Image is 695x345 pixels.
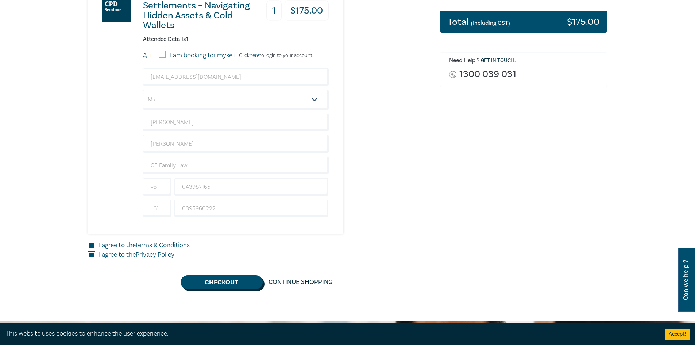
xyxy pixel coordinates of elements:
input: Last Name* [143,135,329,153]
label: I am booking for myself. [170,51,237,60]
h3: 1 [266,1,282,21]
a: Terms & Conditions [135,241,190,249]
input: Company [143,157,329,174]
h6: Need Help ? . [449,57,602,64]
input: Attendee Email* [143,68,329,86]
a: Continue Shopping [263,275,339,289]
span: Can we help ? [682,252,689,308]
a: Privacy Policy [136,250,174,259]
label: I agree to the [99,241,190,250]
h3: Total [448,17,510,27]
input: +61 [143,178,171,196]
label: I agree to the [99,250,174,260]
h6: Attendee Details 1 [143,36,329,43]
h3: $ 175.00 [285,1,329,21]
input: +61 [143,200,171,217]
div: This website uses cookies to enhance the user experience. [5,329,654,338]
small: (Including GST) [471,19,510,27]
a: 1300 039 031 [459,69,516,79]
a: Get in touch [481,57,514,64]
button: Accept cookies [665,329,690,340]
input: First Name* [143,114,329,131]
p: Click to login to your account. [237,53,313,58]
a: here [250,52,259,59]
input: Mobile* [174,178,329,196]
h3: $ 175.00 [567,17,599,27]
input: Phone [174,200,329,217]
button: Checkout [181,275,263,289]
small: 1 [149,53,151,58]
